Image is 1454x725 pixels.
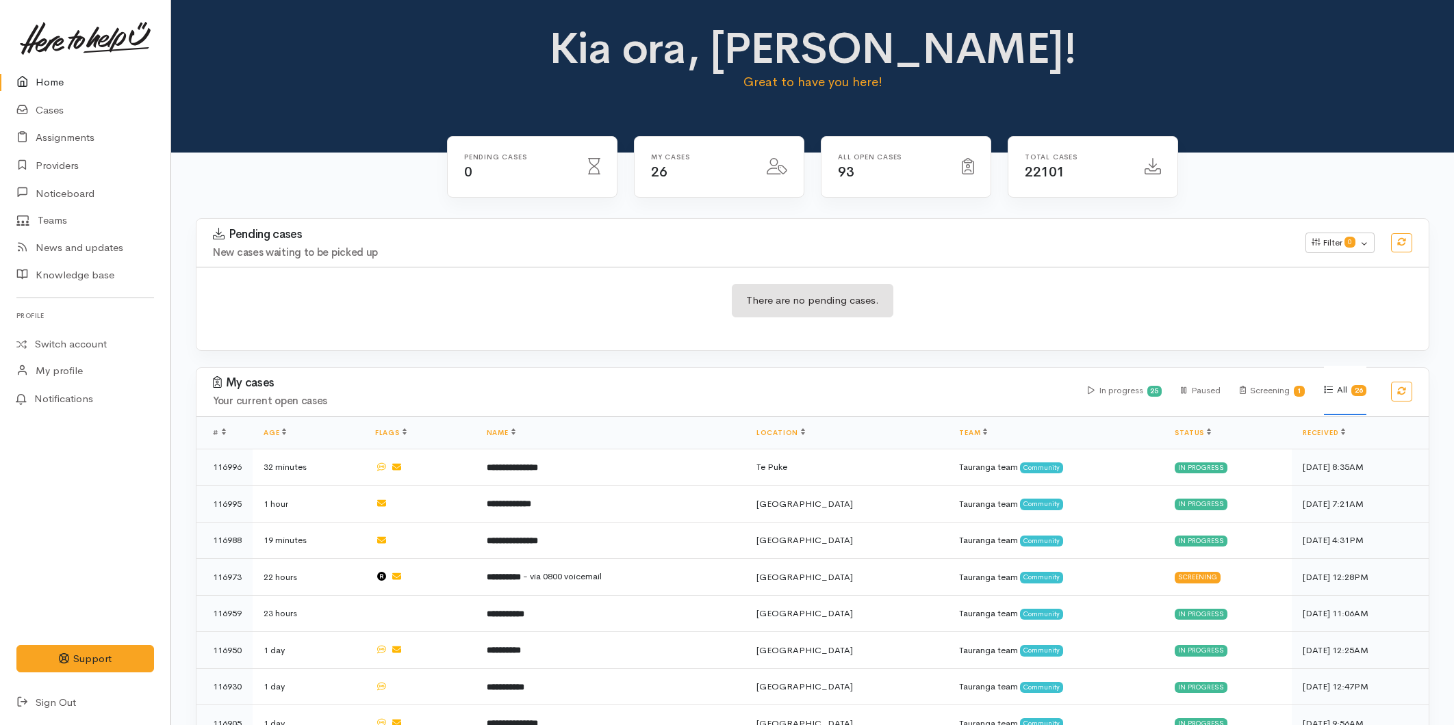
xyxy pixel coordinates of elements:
[1292,668,1429,705] td: [DATE] 12:47PM
[1305,233,1375,253] button: Filter0
[253,559,364,596] td: 22 hours
[196,595,253,632] td: 116959
[732,284,893,317] div: There are no pending cases.
[651,153,750,161] h6: My cases
[375,428,407,437] a: Flags
[213,395,1071,407] h4: Your current open cases
[213,376,1071,390] h3: My cases
[264,428,286,437] a: Age
[1292,632,1429,669] td: [DATE] 12:25AM
[948,668,1164,705] td: Tauranga team
[16,645,154,673] button: Support
[1292,486,1429,523] td: [DATE] 7:21AM
[509,72,1117,92] p: Great to have you here!
[253,449,364,486] td: 32 minutes
[756,681,853,692] span: [GEOGRAPHIC_DATA]
[756,428,805,437] a: Location
[1175,462,1227,473] div: In progress
[1020,499,1063,510] span: Community
[196,449,253,486] td: 116996
[1150,386,1158,395] b: 25
[487,428,515,437] a: Name
[1292,522,1429,559] td: [DATE] 4:31PM
[213,247,1289,259] h4: New cases waiting to be picked up
[756,498,853,510] span: [GEOGRAPHIC_DATA]
[1324,366,1366,415] div: All
[213,428,226,437] span: #
[196,522,253,559] td: 116988
[1297,386,1301,395] b: 1
[1020,572,1063,583] span: Community
[509,25,1117,72] h1: Kia ora, [PERSON_NAME]!
[651,163,667,181] span: 26
[1175,645,1227,656] div: In progress
[1020,645,1063,656] span: Community
[1175,536,1227,546] div: In progress
[1292,449,1429,486] td: [DATE] 8:35AM
[756,644,853,656] span: [GEOGRAPHIC_DATA]
[948,449,1164,486] td: Tauranga team
[1175,682,1227,693] div: In progress
[464,153,572,161] h6: Pending cases
[253,668,364,705] td: 1 day
[253,486,364,523] td: 1 hour
[756,534,853,546] span: [GEOGRAPHIC_DATA]
[959,428,987,437] a: Team
[1355,386,1363,395] b: 26
[838,153,945,161] h6: All Open cases
[16,306,154,325] h6: Profile
[523,570,602,582] span: - via 0800 voicemail
[756,571,853,583] span: [GEOGRAPHIC_DATA]
[196,632,253,669] td: 116950
[948,632,1164,669] td: Tauranga team
[1344,237,1355,248] span: 0
[1020,462,1063,473] span: Community
[838,163,854,181] span: 93
[1292,559,1429,596] td: [DATE] 12:28PM
[948,486,1164,523] td: Tauranga team
[1025,163,1064,181] span: 22101
[1175,499,1227,510] div: In progress
[253,632,364,669] td: 1 day
[1303,428,1345,437] a: Received
[1088,367,1162,415] div: In progress
[1181,367,1220,415] div: Paused
[196,559,253,596] td: 116973
[1175,609,1227,620] div: In progress
[253,522,364,559] td: 19 minutes
[1020,682,1063,693] span: Community
[1175,428,1211,437] a: Status
[756,461,787,473] span: Te Puke
[756,607,853,619] span: [GEOGRAPHIC_DATA]
[1020,536,1063,546] span: Community
[948,522,1164,559] td: Tauranga team
[1240,367,1305,415] div: Screening
[196,668,253,705] td: 116930
[464,163,472,181] span: 0
[948,595,1164,632] td: Tauranga team
[1025,153,1128,161] h6: Total cases
[1020,609,1063,620] span: Community
[1175,572,1221,583] div: Screening
[213,228,1289,241] h3: Pending cases
[1292,595,1429,632] td: [DATE] 11:06AM
[253,595,364,632] td: 23 hours
[948,559,1164,596] td: Tauranga team
[196,486,253,523] td: 116995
